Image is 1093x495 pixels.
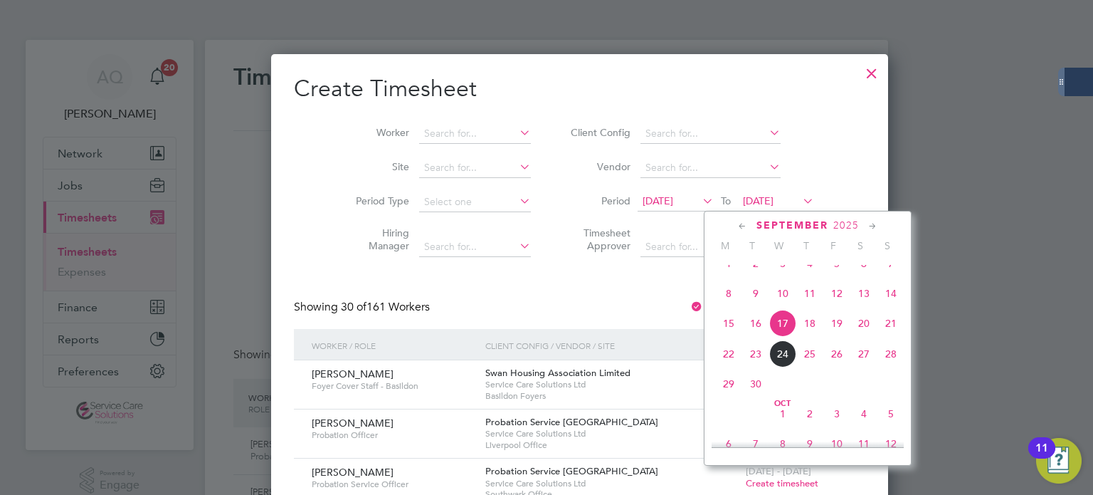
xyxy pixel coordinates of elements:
[717,192,735,210] span: To
[419,192,531,212] input: Select one
[796,310,823,337] span: 18
[485,478,739,489] span: Service Care Solutions Ltd
[877,430,904,457] span: 12
[823,340,850,368] span: 26
[1036,438,1082,484] button: Open Resource Center, 11 new notifications
[769,340,796,368] span: 24
[345,160,409,173] label: Site
[877,310,904,337] span: 21
[796,340,823,368] span: 25
[341,300,366,314] span: 30 of
[485,465,658,477] span: Probation Service [GEOGRAPHIC_DATA]
[850,310,877,337] span: 20
[746,465,811,477] span: [DATE] - [DATE]
[294,300,433,315] div: Showing
[769,310,796,337] span: 17
[796,430,823,457] span: 9
[640,237,781,257] input: Search for...
[341,300,430,314] span: 161 Workers
[850,280,877,307] span: 13
[769,400,796,427] span: 1
[312,368,394,380] span: [PERSON_NAME]
[850,400,877,427] span: 4
[823,430,850,457] span: 10
[823,400,850,427] span: 3
[766,239,793,252] span: W
[485,390,739,402] span: Basildon Foyers
[345,194,409,207] label: Period Type
[743,194,773,207] span: [DATE]
[640,124,781,144] input: Search for...
[485,416,658,428] span: Probation Service [GEOGRAPHIC_DATA]
[1035,448,1048,467] div: 11
[312,479,475,490] span: Probation Service Officer
[640,158,781,178] input: Search for...
[419,237,531,257] input: Search for...
[312,429,475,441] span: Probation Officer
[739,239,766,252] span: T
[742,430,769,457] span: 7
[485,439,739,451] span: Liverpool Office
[566,160,630,173] label: Vendor
[850,340,877,368] span: 27
[712,239,739,252] span: M
[485,379,739,390] span: Service Care Solutions Ltd
[742,340,769,368] span: 23
[820,239,847,252] span: F
[345,226,409,252] label: Hiring Manager
[566,194,630,207] label: Period
[877,340,904,368] span: 28
[345,126,409,139] label: Worker
[847,239,874,252] span: S
[877,280,904,307] span: 14
[769,400,796,407] span: Oct
[742,370,769,397] span: 30
[419,124,531,144] input: Search for...
[715,340,742,368] span: 22
[850,430,877,457] span: 11
[823,280,850,307] span: 12
[796,280,823,307] span: 11
[294,74,865,104] h2: Create Timesheet
[742,310,769,337] span: 16
[419,158,531,178] input: Search for...
[308,329,482,362] div: Worker / Role
[874,239,901,252] span: S
[715,430,742,457] span: 6
[312,417,394,429] span: [PERSON_NAME]
[769,430,796,457] span: 8
[756,219,828,231] span: September
[796,400,823,427] span: 2
[742,280,769,307] span: 9
[793,239,820,252] span: T
[833,219,859,231] span: 2025
[566,226,630,252] label: Timesheet Approver
[485,367,630,379] span: Swan Housing Association Limited
[485,428,739,439] span: Service Care Solutions Ltd
[312,466,394,479] span: [PERSON_NAME]
[690,300,834,314] label: Hide created timesheets
[715,310,742,337] span: 15
[823,310,850,337] span: 19
[312,380,475,392] span: Foyer Cover Staff - Basildon
[746,477,818,489] span: Create timesheet
[715,280,742,307] span: 8
[566,126,630,139] label: Client Config
[643,194,673,207] span: [DATE]
[715,370,742,397] span: 29
[877,400,904,427] span: 5
[482,329,742,362] div: Client Config / Vendor / Site
[769,280,796,307] span: 10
